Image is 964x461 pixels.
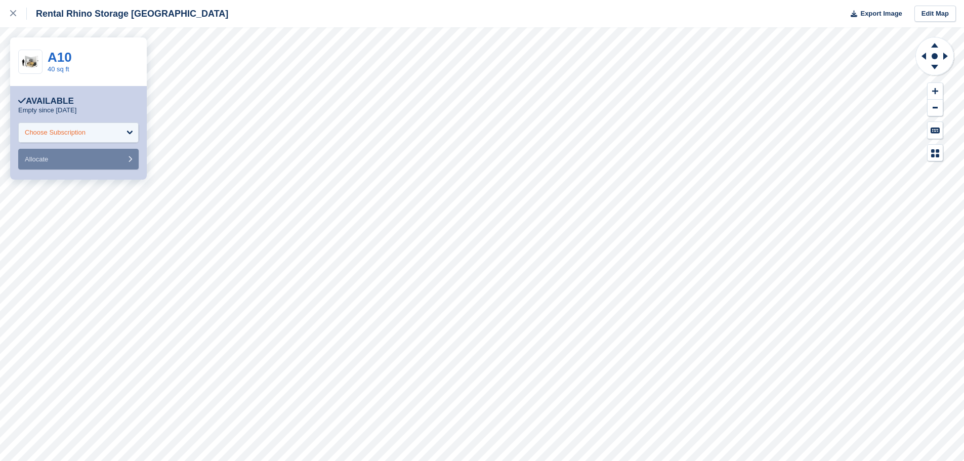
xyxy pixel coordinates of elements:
[928,145,943,161] button: Map Legend
[845,6,902,22] button: Export Image
[18,96,74,106] div: Available
[928,83,943,100] button: Zoom In
[48,50,72,65] a: A10
[18,149,139,170] button: Allocate
[25,155,48,163] span: Allocate
[914,6,956,22] a: Edit Map
[860,9,902,19] span: Export Image
[19,53,42,71] img: 50.jpg
[928,122,943,139] button: Keyboard Shortcuts
[48,65,69,73] a: 40 sq ft
[25,128,86,138] div: Choose Subscription
[27,8,228,20] div: Rental Rhino Storage [GEOGRAPHIC_DATA]
[928,100,943,116] button: Zoom Out
[18,106,76,114] p: Empty since [DATE]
